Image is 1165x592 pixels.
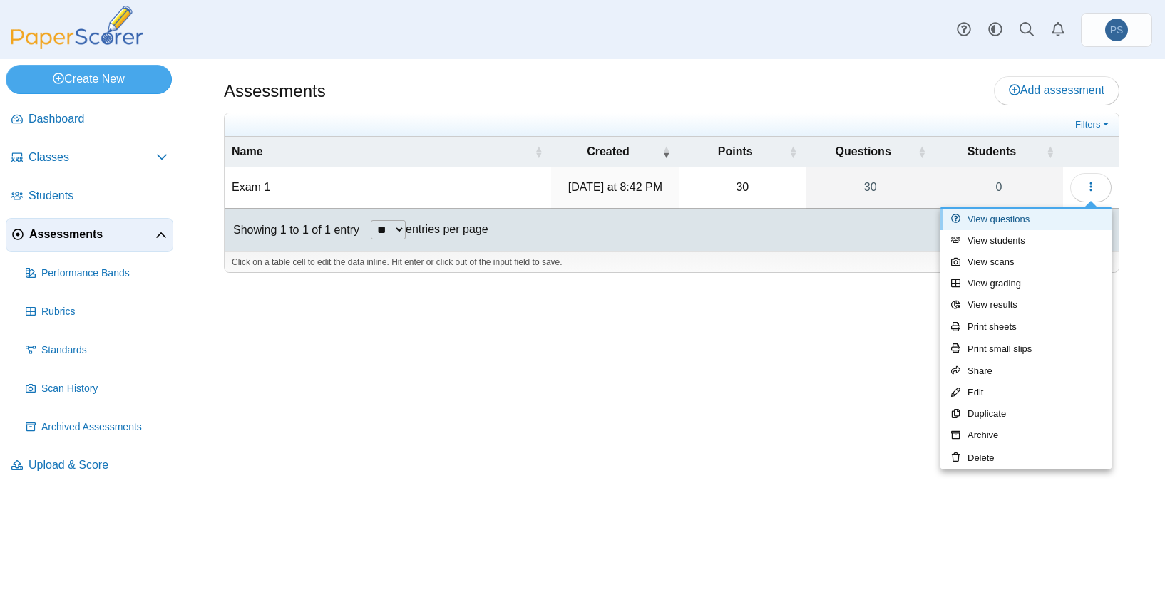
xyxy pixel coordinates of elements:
[232,145,263,157] span: Name
[568,181,662,193] time: Sep 8, 2025 at 8:42 PM
[1042,14,1074,46] a: Alerts
[940,230,1112,251] a: View students
[41,266,168,281] span: Performance Bands
[587,145,630,157] span: Created
[679,167,806,208] td: 30
[20,372,173,406] a: Scan History
[6,6,148,49] img: PaperScorer
[1105,19,1128,41] span: Patrick Stephens
[662,137,670,167] span: Created : Activate to remove sorting
[20,410,173,445] a: Archived Assessments
[1046,137,1054,167] span: Students : Activate to sort
[225,209,359,251] div: Showing 1 to 1 of 1 entry
[968,145,1016,157] span: Students
[41,420,168,435] span: Archived Assessments
[6,180,173,214] a: Students
[6,449,173,483] a: Upload & Score
[1081,13,1152,47] a: Patrick Stephens
[994,76,1119,105] a: Add assessment
[1072,118,1115,132] a: Filters
[940,447,1112,469] a: Delete
[940,209,1112,230] a: View questions
[940,360,1112,382] a: Share
[29,111,168,127] span: Dashboard
[1009,84,1104,96] span: Add assessment
[6,103,173,137] a: Dashboard
[20,256,173,291] a: Performance Bands
[41,382,168,396] span: Scan History
[224,79,326,103] h1: Assessments
[935,167,1063,207] a: 0
[41,343,168,358] span: Standards
[29,457,168,473] span: Upload & Score
[940,338,1112,360] a: Print small slips
[1110,25,1124,35] span: Patrick Stephens
[940,294,1112,316] a: View results
[940,403,1112,425] a: Duplicate
[534,137,543,167] span: Name : Activate to sort
[29,150,156,165] span: Classes
[940,425,1112,446] a: Archive
[6,218,173,252] a: Assessments
[836,145,891,157] span: Questions
[225,167,551,208] td: Exam 1
[940,316,1112,338] a: Print sheets
[20,295,173,329] a: Rubrics
[806,167,935,207] a: 30
[6,39,148,51] a: PaperScorer
[406,223,488,235] label: entries per page
[940,251,1112,273] a: View scans
[29,227,155,242] span: Assessments
[20,333,173,368] a: Standards
[6,141,173,175] a: Classes
[6,65,172,93] a: Create New
[29,188,168,204] span: Students
[41,305,168,319] span: Rubrics
[918,137,926,167] span: Questions : Activate to sort
[225,251,1119,273] div: Click on a table cell to edit the data inline. Hit enter or click out of the input field to save.
[789,137,797,167] span: Points : Activate to sort
[940,273,1112,294] a: View grading
[718,145,753,157] span: Points
[940,382,1112,403] a: Edit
